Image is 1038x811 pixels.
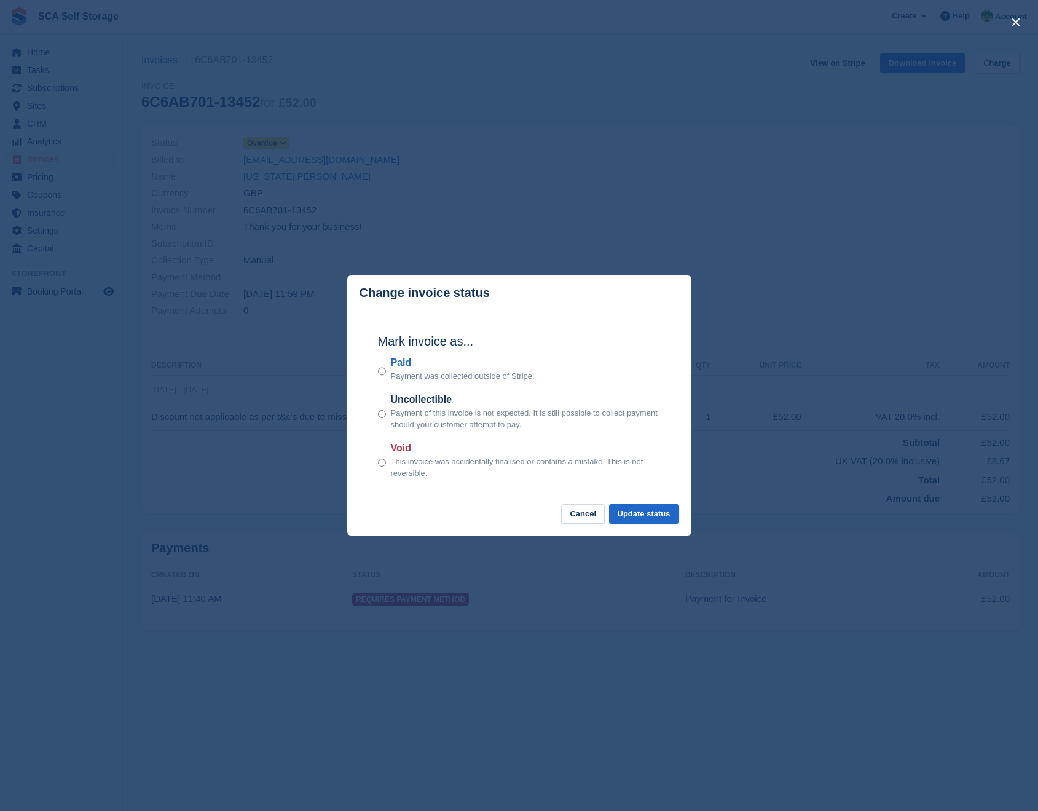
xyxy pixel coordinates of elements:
[360,286,490,300] p: Change invoice status
[391,370,535,382] p: Payment was collected outside of Stripe.
[609,504,679,524] button: Update status
[391,441,661,456] label: Void
[1006,12,1026,32] button: close
[391,392,661,407] label: Uncollectible
[561,504,605,524] button: Cancel
[378,332,661,350] h2: Mark invoice as...
[391,355,535,370] label: Paid
[391,407,661,431] p: Payment of this invoice is not expected. It is still possible to collect payment should your cust...
[391,456,661,480] p: This invoice was accidentally finalised or contains a mistake. This is not reversible.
